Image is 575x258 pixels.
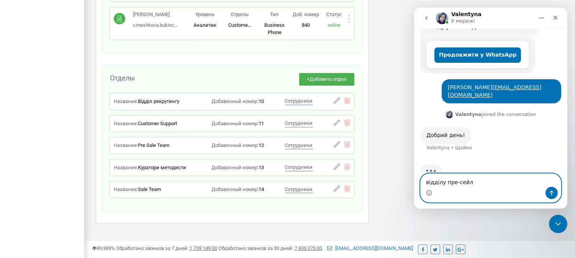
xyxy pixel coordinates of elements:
iframe: Intercom live chat [549,215,567,233]
span: Название: [114,142,138,148]
span: Добавочный номер: [211,98,259,104]
a: [EMAIL_ADDRESS][DOMAIN_NAME] [327,245,413,251]
span: v.meshkova.bukisc... [133,22,178,28]
iframe: Intercom live chat [414,8,567,209]
span: Добавочный номер: [211,186,259,192]
p: 840 [292,22,320,29]
span: Обработано звонков за 30 дней : [218,245,322,251]
span: 12 [259,142,264,148]
u: 7 835 073,00 [295,245,322,251]
button: +Добавить отдел [299,73,354,86]
span: Sale Team [138,186,161,192]
span: Куратори методисти [138,165,186,170]
span: Название: [114,165,138,170]
span: Сотрудники [285,164,313,170]
span: Статус [326,11,342,17]
span: Сотрудники [285,186,313,192]
span: Уровень [195,11,215,17]
span: Добавочный номер: [211,142,259,148]
span: Отделы [110,74,135,82]
span: Сотрудники [285,98,313,104]
span: online [328,22,341,28]
span: Сотрудники [285,142,313,148]
span: Обработано звонков за 7 дней : [116,245,217,251]
span: 13 [259,165,264,170]
span: Business Phone [264,22,285,35]
span: Аналитик [193,22,216,28]
span: Отделы [231,11,249,17]
span: Название: [114,98,138,104]
span: 14 [259,186,264,192]
span: Доб. номер [293,11,319,17]
span: 99,989% [92,245,115,251]
span: 11 [259,121,264,126]
span: Відділ рекрутингу [138,98,179,104]
span: Добавочный номер: [211,121,259,126]
span: Добавочный номер: [211,165,259,170]
span: Pre Sale Team [138,142,169,148]
span: Customer Support [138,121,177,126]
span: Название: [114,186,138,192]
span: Тип [270,11,279,17]
span: Custome... [228,22,251,28]
span: Название: [114,121,138,126]
p: [PERSON_NAME] [133,11,178,18]
span: 10 [259,98,264,104]
u: 1 739 149,00 [190,245,217,251]
span: Добавить отдел [310,76,347,82]
span: Сотрудники [285,120,313,126]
